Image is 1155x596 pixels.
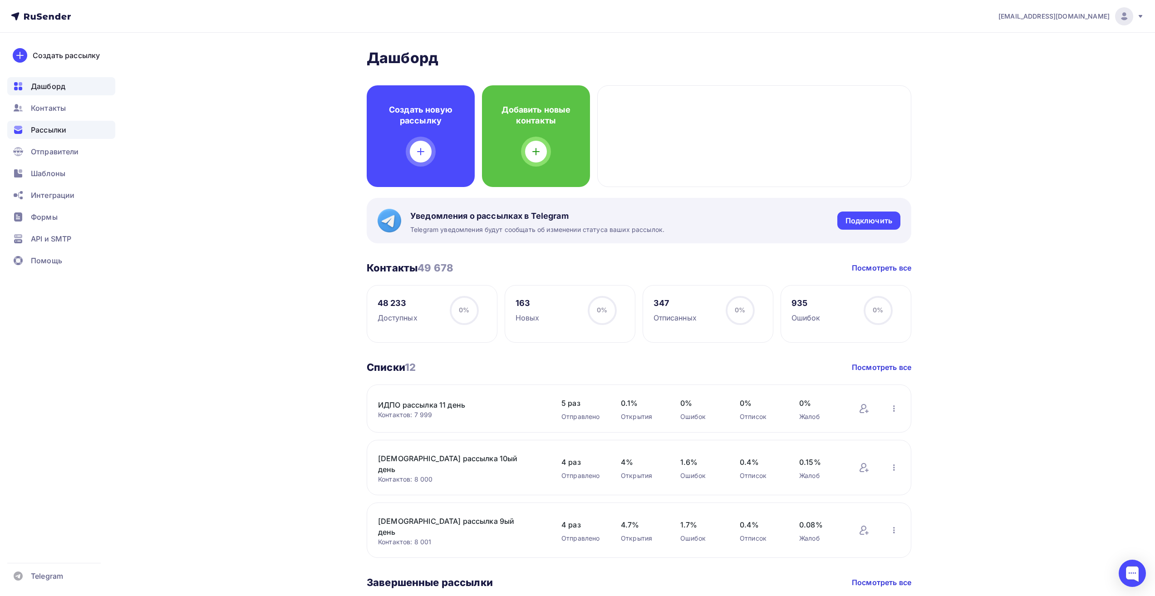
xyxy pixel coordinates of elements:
[378,399,532,410] a: ИДПО рассылка 11 день
[31,190,74,201] span: Интеграции
[799,412,840,421] div: Жалоб
[735,306,745,314] span: 0%
[799,398,840,409] span: 0%
[680,457,722,468] span: 1.6%
[621,412,662,421] div: Открытия
[31,81,65,92] span: Дашборд
[621,398,662,409] span: 0.1%
[852,362,911,373] a: Посмотреть все
[852,577,911,588] a: Посмотреть все
[516,312,540,323] div: Новых
[561,534,603,543] div: Отправлено
[561,457,603,468] span: 4 раз
[680,471,722,480] div: Ошибок
[621,457,662,468] span: 4%
[31,146,79,157] span: Отправители
[799,457,840,468] span: 0.15%
[654,298,697,309] div: 347
[418,262,453,274] span: 49 678
[740,471,781,480] div: Отписок
[459,306,469,314] span: 0%
[7,164,115,182] a: Шаблоны
[367,49,911,67] h2: Дашборд
[621,534,662,543] div: Открытия
[7,77,115,95] a: Дашборд
[31,571,63,581] span: Telegram
[381,104,460,126] h4: Создать новую рассылку
[31,103,66,113] span: Контакты
[7,99,115,117] a: Контакты
[561,519,603,530] span: 4 раз
[799,471,840,480] div: Жалоб
[852,262,911,273] a: Посмотреть все
[496,104,575,126] h4: Добавить новые контакты
[378,410,543,419] div: Контактов: 7 999
[873,306,883,314] span: 0%
[680,412,722,421] div: Ошибок
[621,519,662,530] span: 4.7%
[367,361,416,374] h3: Списки
[31,233,71,244] span: API и SMTP
[31,168,65,179] span: Шаблоны
[845,216,892,226] div: Подключить
[998,12,1110,21] span: [EMAIL_ADDRESS][DOMAIN_NAME]
[998,7,1144,25] a: [EMAIL_ADDRESS][DOMAIN_NAME]
[680,398,722,409] span: 0%
[7,143,115,161] a: Отправители
[33,50,100,61] div: Создать рассылку
[378,298,418,309] div: 48 233
[7,208,115,226] a: Формы
[621,471,662,480] div: Открытия
[31,212,58,222] span: Формы
[516,298,540,309] div: 163
[799,519,840,530] span: 0.08%
[561,471,603,480] div: Отправлено
[740,457,781,468] span: 0.4%
[410,225,664,234] span: Telegram уведомления будут сообщать об изменении статуса ваших рассылок.
[7,121,115,139] a: Рассылки
[367,261,453,274] h3: Контакты
[740,534,781,543] div: Отписок
[378,312,418,323] div: Доступных
[561,412,603,421] div: Отправлено
[597,306,607,314] span: 0%
[740,398,781,409] span: 0%
[791,312,821,323] div: Ошибок
[378,453,532,475] a: [DEMOGRAPHIC_DATA] рассылка 10ый день
[378,537,543,547] div: Контактов: 8 001
[680,534,722,543] div: Ошибок
[799,534,840,543] div: Жалоб
[367,576,493,589] h3: Завершенные рассылки
[31,255,62,266] span: Помощь
[378,516,532,537] a: [DEMOGRAPHIC_DATA] рассылка 9ый день
[680,519,722,530] span: 1.7%
[405,361,416,373] span: 12
[410,211,664,222] span: Уведомления о рассылках в Telegram
[378,475,543,484] div: Контактов: 8 000
[740,519,781,530] span: 0.4%
[561,398,603,409] span: 5 раз
[791,298,821,309] div: 935
[654,312,697,323] div: Отписанных
[31,124,66,135] span: Рассылки
[740,412,781,421] div: Отписок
